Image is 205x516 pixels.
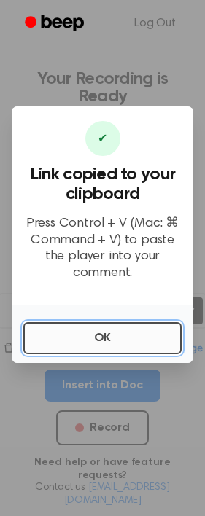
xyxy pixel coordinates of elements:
h3: Link copied to your clipboard [23,165,182,204]
button: OK [23,322,182,354]
a: Beep [15,9,97,38]
p: Press Control + V (Mac: ⌘ Command + V) to paste the player into your comment. [23,216,182,281]
a: Log Out [120,6,190,41]
div: ✔ [85,121,120,156]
